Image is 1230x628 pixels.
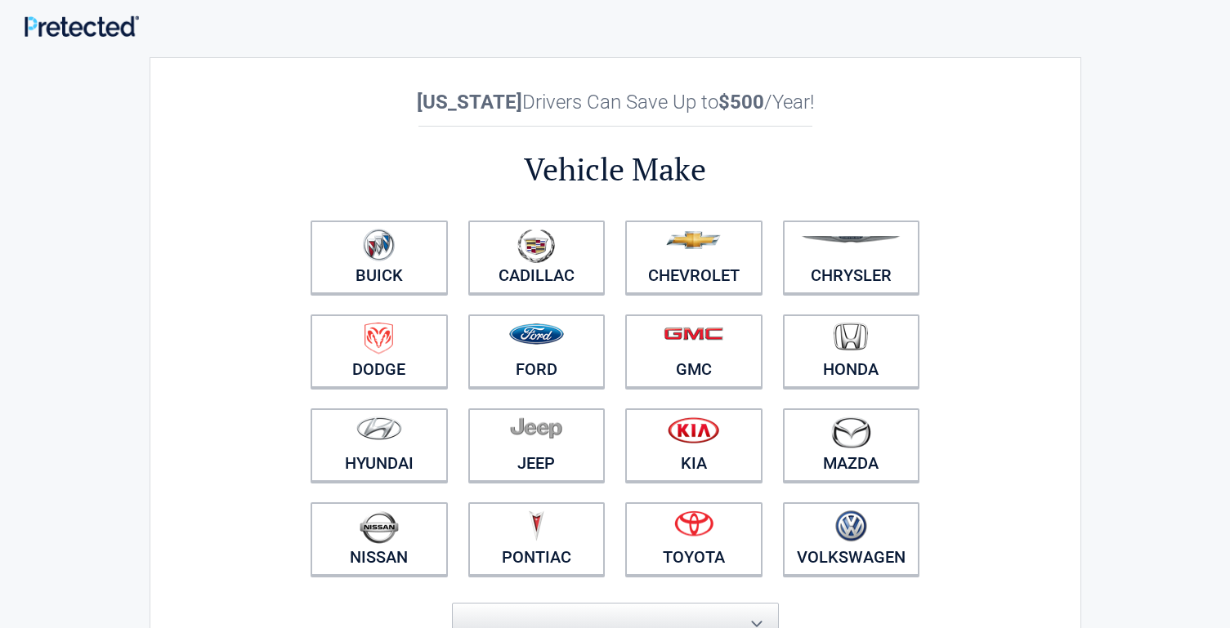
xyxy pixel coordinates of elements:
img: cadillac [517,229,555,263]
a: Ford [468,314,606,388]
a: Chevrolet [625,220,763,294]
img: toyota [674,510,713,537]
img: pontiac [528,510,544,541]
a: Hyundai [311,408,448,482]
a: Pontiac [468,502,606,576]
img: ford [509,323,564,345]
a: Honda [783,314,920,388]
a: Volkswagen [783,502,920,576]
b: $500 [718,91,764,114]
img: nissan [360,510,399,544]
a: Cadillac [468,220,606,294]
img: chrysler [801,236,901,243]
img: honda [834,323,868,351]
a: Mazda [783,408,920,482]
img: chevrolet [666,231,721,249]
a: Buick [311,220,448,294]
img: dodge [365,323,393,354]
a: Kia [625,408,763,482]
a: Chrysler [783,220,920,294]
h2: Drivers Can Save Up to /Year [301,91,930,114]
a: Jeep [468,408,606,482]
img: jeep [510,416,562,439]
img: kia [668,416,719,443]
img: mazda [830,416,871,448]
img: Main Logo [25,16,139,36]
a: Dodge [311,314,448,388]
img: volkswagen [835,510,867,542]
a: GMC [625,314,763,388]
img: gmc [664,327,723,341]
a: Nissan [311,502,448,576]
a: Toyota [625,502,763,576]
h2: Vehicle Make [301,149,930,190]
img: hyundai [356,416,402,440]
b: [US_STATE] [417,91,522,114]
img: buick [363,229,395,261]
